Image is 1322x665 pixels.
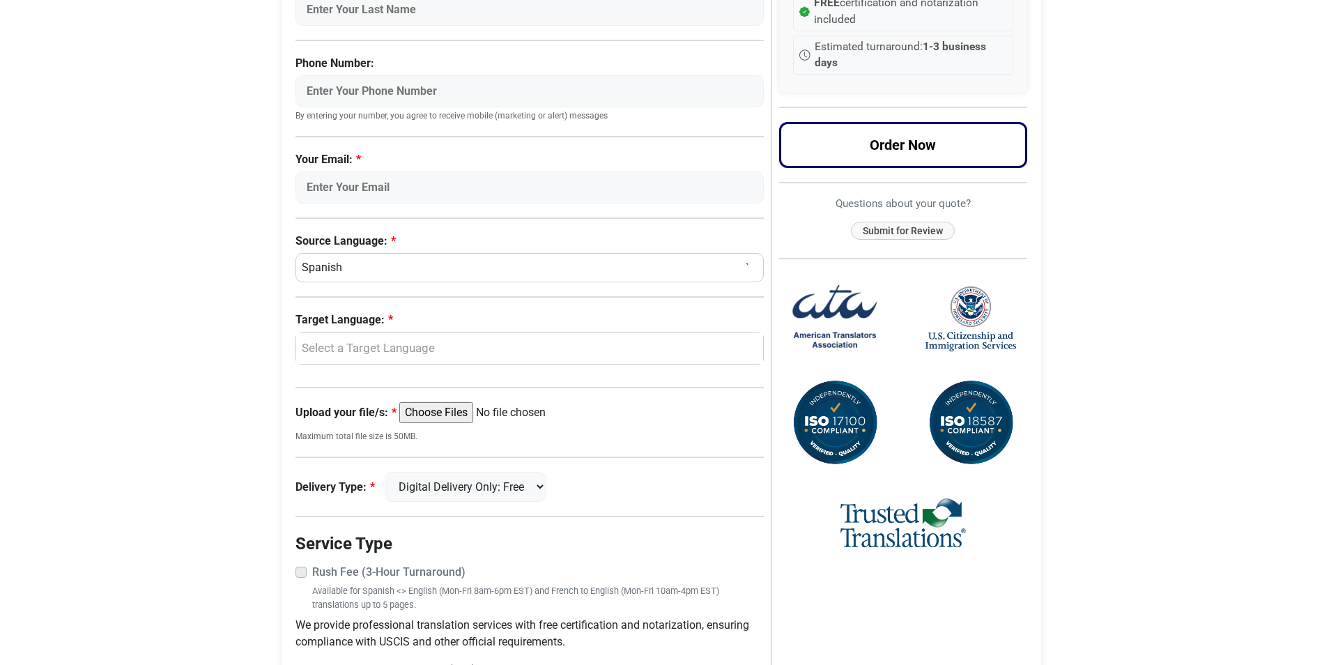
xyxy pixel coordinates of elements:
h6: Questions about your quote? [779,197,1027,210]
img: Trusted Translations Logo [840,496,966,551]
small: Maximum total file size is 50MB. [295,430,764,443]
img: American Translators Association Logo [790,273,880,364]
label: Your Email: [295,151,764,168]
img: ISO 18587 Compliant Certification [925,378,1016,468]
label: Target Language: [295,312,764,328]
button: Select a Target Language [295,332,764,365]
small: Available for Spanish <> English (Mon-Fri 8am-6pm EST) and French to English (Mon-Fri 10am-4pm ES... [312,584,764,611]
button: Order Now [779,122,1027,168]
div: Select a Target Language [303,339,750,358]
p: We provide professional translation services with free certification and notarization, ensuring c... [295,617,764,650]
strong: Rush Fee (3-Hour Turnaround) [312,565,466,579]
label: Upload your file/s: [295,404,397,421]
span: Estimated turnaround: [815,39,1007,72]
button: Submit for Review [851,222,955,240]
label: Source Language: [295,233,764,250]
input: Enter Your Phone Number [295,75,764,107]
legend: Service Type [295,531,764,556]
img: ISO 17100 Compliant Certification [790,378,880,468]
img: United States Citizenship and Immigration Services Logo [925,285,1016,353]
input: Enter Your Email [295,171,764,204]
small: By entering your number, you agree to receive mobile (marketing or alert) messages [295,111,764,122]
label: Delivery Type: [295,479,375,496]
label: Phone Number: [295,55,764,72]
